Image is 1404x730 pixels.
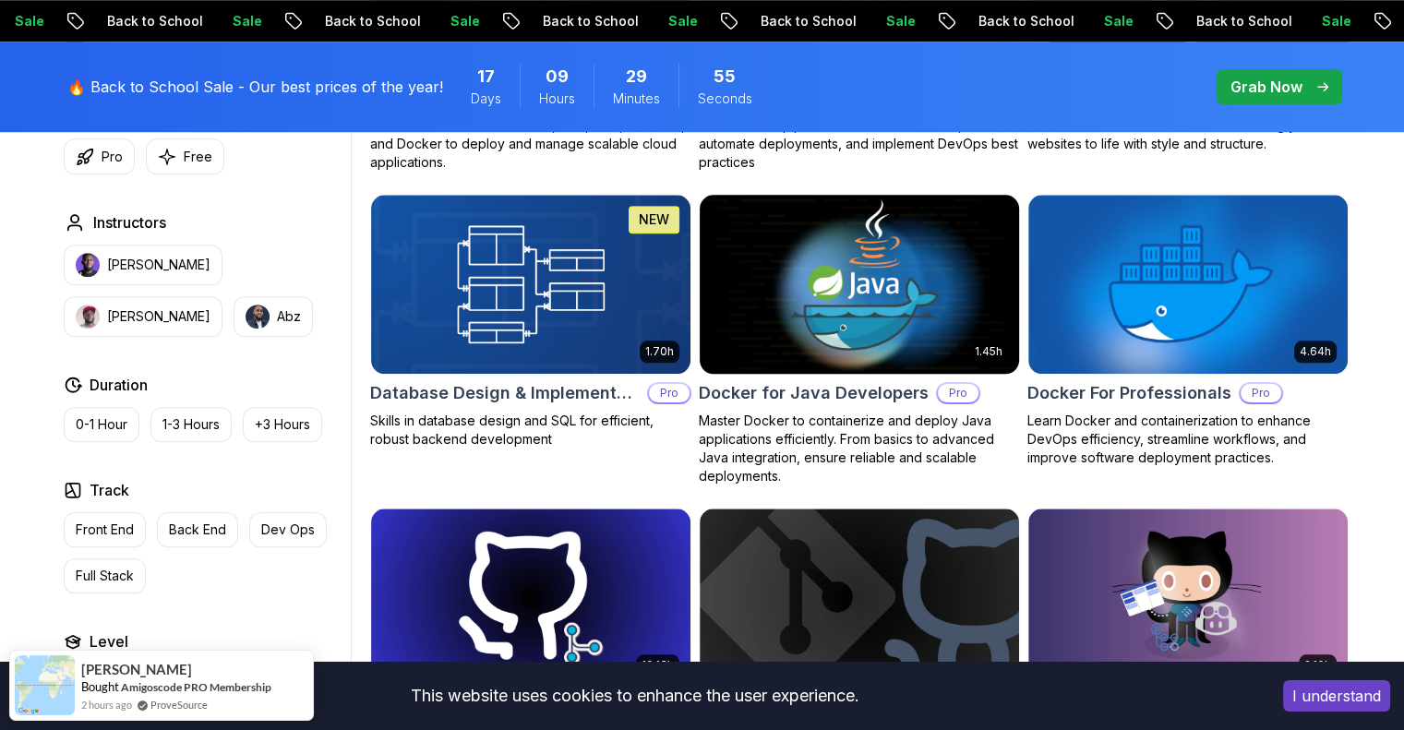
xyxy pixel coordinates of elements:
[76,567,134,585] p: Full Stack
[76,415,127,434] p: 0-1 Hour
[90,479,129,501] h2: Track
[539,90,575,108] span: Hours
[107,256,210,274] p: [PERSON_NAME]
[370,412,691,449] p: Skills in database design and SQL for efficient, robust backend development
[255,415,310,434] p: +3 Hours
[64,407,139,442] button: 0-1 Hour
[81,662,192,677] span: [PERSON_NAME]
[370,116,691,172] p: Master AWS services like EC2, RDS, VPC, Route 53, and Docker to deploy and manage scalable cloud ...
[169,521,226,539] p: Back End
[938,384,978,402] p: Pro
[261,521,315,539] p: Dev Ops
[246,305,270,329] img: instructor img
[1230,76,1302,98] p: Grab Now
[691,190,1026,377] img: Docker for Java Developers card
[1027,116,1349,153] p: Master the fundamentals of CSS and bring your websites to life with style and structure.
[370,380,640,406] h2: Database Design & Implementation
[1086,12,1146,30] p: Sale
[67,76,443,98] p: 🔥 Back to School Sale - Our best prices of the year!
[477,64,495,90] span: 17 Days
[1300,344,1331,359] p: 4.64h
[699,380,929,406] h2: Docker for Java Developers
[714,64,736,90] span: 55 Seconds
[1028,509,1348,688] img: GitHub Toolkit card
[162,415,220,434] p: 1-3 Hours
[107,307,210,326] p: [PERSON_NAME]
[64,296,222,337] button: instructor img[PERSON_NAME]
[81,697,132,712] span: 2 hours ago
[698,90,752,108] span: Seconds
[76,521,134,539] p: Front End
[76,305,100,329] img: instructor img
[1027,412,1349,467] p: Learn Docker and containerization to enhance DevOps efficiency, streamline workflows, and improve...
[81,679,119,694] span: Bought
[234,296,313,337] button: instructor imgAbz
[64,558,146,593] button: Full Stack
[546,64,569,90] span: 9 Hours
[699,116,1020,172] p: Master CI/CD pipelines with GitHub Actions, automate deployments, and implement DevOps best pract...
[121,680,271,694] a: Amigoscode PRO Membership
[157,512,238,547] button: Back End
[433,12,492,30] p: Sale
[699,412,1020,485] p: Master Docker to containerize and deploy Java applications efficiently. From basics to advanced J...
[243,407,322,442] button: +3 Hours
[184,148,212,166] p: Free
[102,148,123,166] p: Pro
[1027,380,1231,406] h2: Docker For Professionals
[90,374,148,396] h2: Duration
[370,194,691,449] a: Database Design & Implementation card1.70hNEWDatabase Design & ImplementationProSkills in databas...
[249,512,327,547] button: Dev Ops
[90,630,128,652] h2: Level
[76,253,100,277] img: instructor img
[14,676,1255,716] div: This website uses cookies to enhance the user experience.
[64,138,135,174] button: Pro
[215,12,274,30] p: Sale
[1179,12,1304,30] p: Back to School
[93,211,166,233] h2: Instructors
[307,12,433,30] p: Back to School
[639,210,669,229] p: NEW
[150,697,208,712] a: ProveSource
[869,12,928,30] p: Sale
[90,12,215,30] p: Back to School
[649,384,690,402] p: Pro
[613,90,660,108] span: Minutes
[1241,384,1281,402] p: Pro
[975,344,1002,359] p: 1.45h
[64,512,146,547] button: Front End
[699,194,1020,485] a: Docker for Java Developers card1.45hDocker for Java DevelopersProMaster Docker to containerize an...
[1283,680,1390,712] button: Accept cookies
[1027,194,1349,467] a: Docker For Professionals card4.64hDocker For ProfessionalsProLearn Docker and containerization to...
[471,90,501,108] span: Days
[961,12,1086,30] p: Back to School
[645,344,674,359] p: 1.70h
[371,509,690,688] img: Git for Professionals card
[1028,195,1348,374] img: Docker For Professionals card
[651,12,710,30] p: Sale
[525,12,651,30] p: Back to School
[1304,658,1331,673] p: 2.10h
[277,307,301,326] p: Abz
[626,64,647,90] span: 29 Minutes
[743,12,869,30] p: Back to School
[371,195,690,374] img: Database Design & Implementation card
[64,245,222,285] button: instructor img[PERSON_NAME]
[15,655,75,715] img: provesource social proof notification image
[700,509,1019,688] img: Git & GitHub Fundamentals card
[150,407,232,442] button: 1-3 Hours
[642,658,674,673] p: 10.13h
[1304,12,1363,30] p: Sale
[146,138,224,174] button: Free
